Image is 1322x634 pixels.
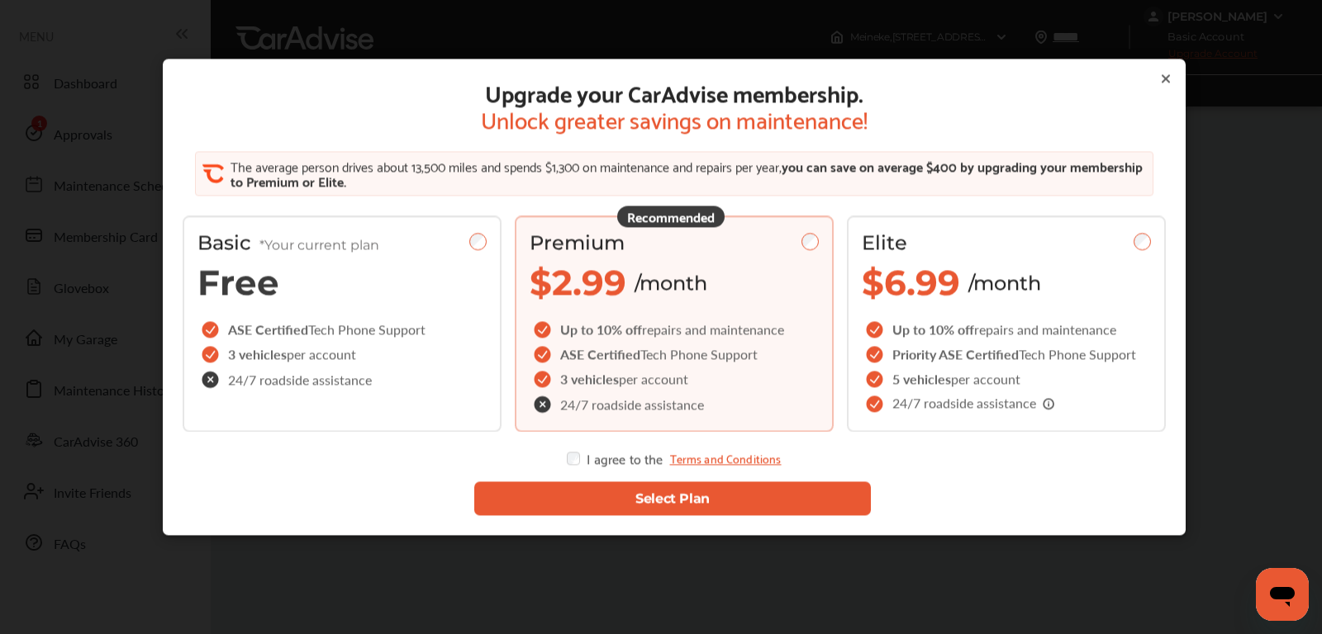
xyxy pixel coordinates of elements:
[560,319,642,338] span: Up to 10% off
[670,452,782,465] a: Terms and Conditions
[617,206,725,227] div: Recommended
[308,319,426,338] span: Tech Phone Support
[892,319,974,338] span: Up to 10% off
[228,344,287,363] span: 3 vehicles
[866,371,886,387] img: checkIcon.6d469ec1.svg
[481,105,868,131] span: Unlock greater savings on maintenance!
[231,154,1143,192] span: you can save on average $400 by upgrading your membership to Premium or Elite.
[974,319,1116,338] span: repairs and maintenance
[560,344,640,363] span: ASE Certified
[530,261,626,304] span: $2.99
[642,319,784,338] span: repairs and maintenance
[202,321,221,338] img: checkIcon.6d469ec1.svg
[1256,568,1309,621] iframe: Button to launch messaging window
[259,237,379,253] span: *Your current plan
[202,163,224,184] img: CA_CheckIcon.cf4f08d4.svg
[560,398,704,411] span: 24/7 roadside assistance
[635,271,707,295] span: /month
[640,344,758,363] span: Tech Phone Support
[1019,344,1136,363] span: Tech Phone Support
[892,396,1056,411] span: 24/7 roadside assistance
[560,369,619,388] span: 3 vehicles
[567,452,781,465] div: I agree to the
[534,346,554,362] img: checkIcon.6d469ec1.svg
[619,369,688,388] span: per account
[202,346,221,362] img: checkIcon.6d469ec1.svg
[481,78,868,105] span: Upgrade your CarAdvise membership.
[287,344,356,363] span: per account
[866,395,886,412] img: checkIcon.6d469ec1.svg
[892,369,951,388] span: 5 vehicles
[892,344,1019,363] span: Priority ASE Certified
[534,395,554,413] img: check-cross-icon.c68f34ea.svg
[951,369,1020,388] span: per account
[866,321,886,338] img: checkIcon.6d469ec1.svg
[866,346,886,362] img: checkIcon.6d469ec1.svg
[534,371,554,387] img: checkIcon.6d469ec1.svg
[862,261,960,304] span: $6.99
[530,230,625,254] span: Premium
[534,321,554,338] img: checkIcon.6d469ec1.svg
[231,154,782,177] span: The average person drives about 13,500 miles and spends $1,300 on maintenance and repairs per year,
[862,230,907,254] span: Elite
[228,319,308,338] span: ASE Certified
[202,371,221,388] img: check-cross-icon.c68f34ea.svg
[197,230,379,254] span: Basic
[197,261,279,304] span: Free
[228,373,372,386] span: 24/7 roadside assistance
[968,271,1041,295] span: /month
[474,481,871,515] button: Select Plan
